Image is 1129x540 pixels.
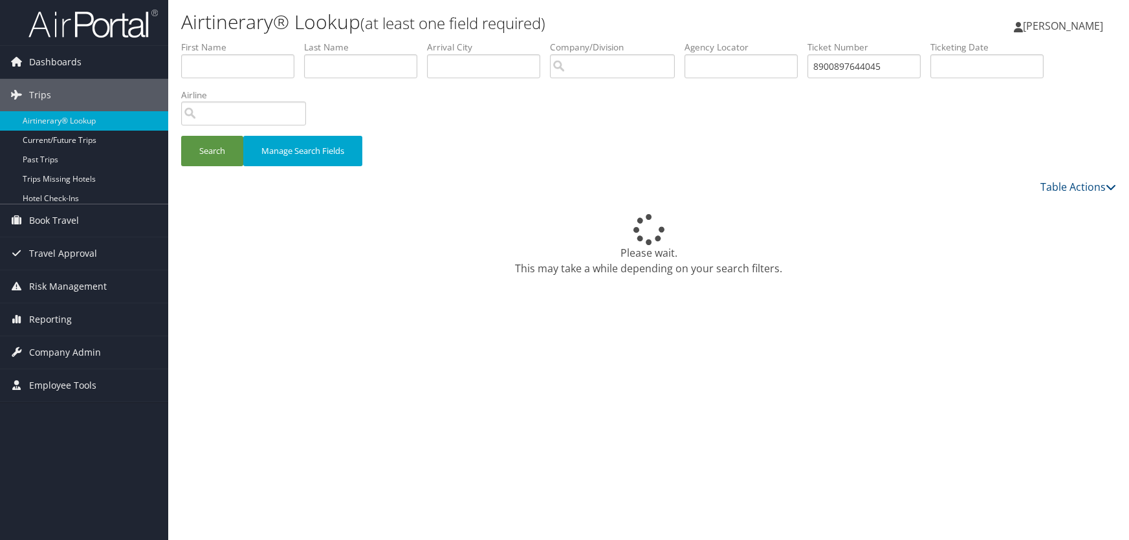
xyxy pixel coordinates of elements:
[1040,180,1116,194] a: Table Actions
[550,41,685,54] label: Company/Division
[181,214,1116,276] div: Please wait. This may take a while depending on your search filters.
[29,46,82,78] span: Dashboards
[807,41,930,54] label: Ticket Number
[29,369,96,402] span: Employee Tools
[304,41,427,54] label: Last Name
[181,8,804,36] h1: Airtinerary® Lookup
[930,41,1053,54] label: Ticketing Date
[28,8,158,39] img: airportal-logo.png
[1014,6,1116,45] a: [PERSON_NAME]
[1023,19,1103,33] span: [PERSON_NAME]
[29,79,51,111] span: Trips
[181,136,243,166] button: Search
[29,336,101,369] span: Company Admin
[29,204,79,237] span: Book Travel
[360,12,545,34] small: (at least one field required)
[181,89,316,102] label: Airline
[29,270,107,303] span: Risk Management
[243,136,362,166] button: Manage Search Fields
[29,237,97,270] span: Travel Approval
[685,41,807,54] label: Agency Locator
[181,41,304,54] label: First Name
[29,303,72,336] span: Reporting
[427,41,550,54] label: Arrival City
